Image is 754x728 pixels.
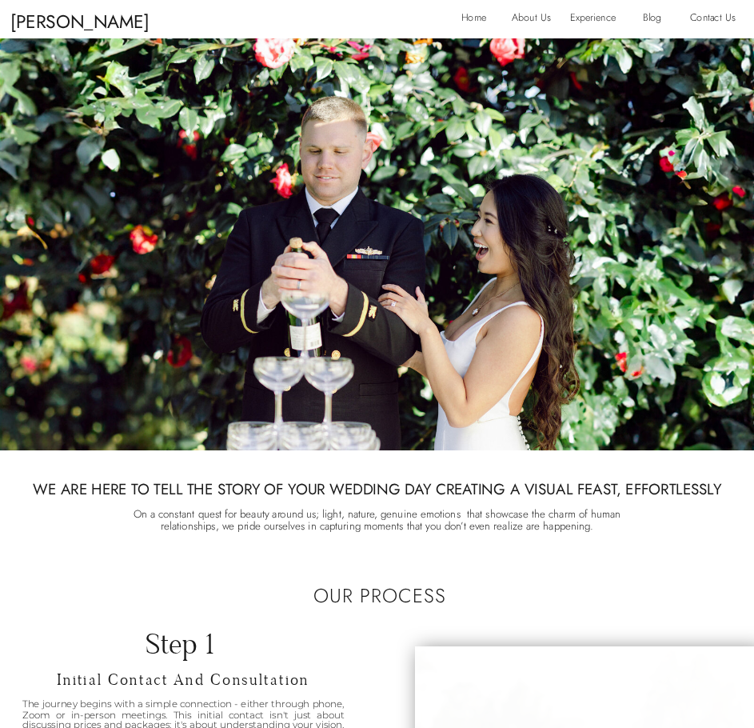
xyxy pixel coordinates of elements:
h2: Our process [245,582,516,614]
a: Home [461,9,494,29]
h3: initial contact and consultation [48,670,319,689]
a: Blog [643,9,671,29]
a: Experience [570,9,626,29]
a: Contact Us [690,9,744,29]
p: step 1 [146,633,221,661]
p: On a constant quest for beauty around us; light, nature, genuine emotions that showcase the charm... [106,508,648,548]
p: [PERSON_NAME] & [PERSON_NAME] [10,6,163,29]
a: About Us [512,9,561,29]
p: We are here to tell the story of your wedding day creating a visual feast, effortlessly [26,475,728,508]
